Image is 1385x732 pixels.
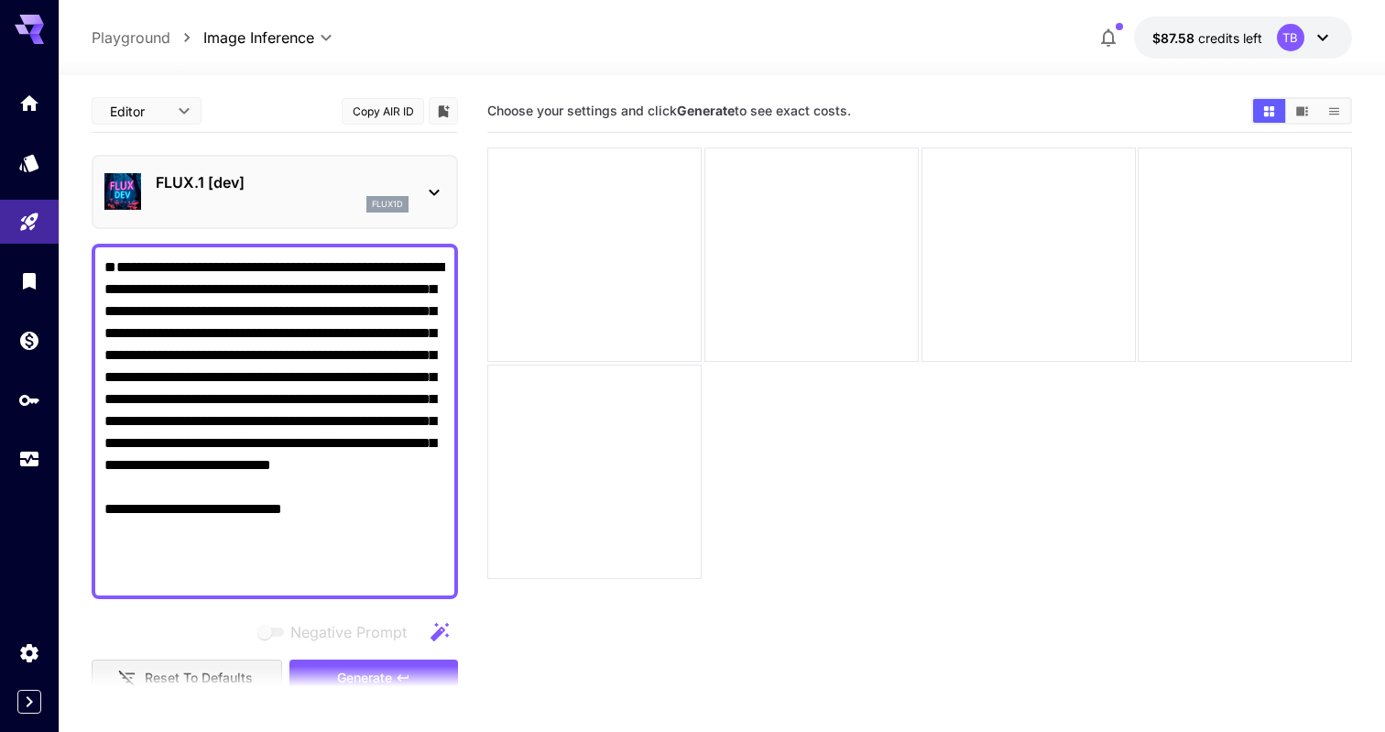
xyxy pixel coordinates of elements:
[110,102,167,121] span: Editor
[342,98,424,125] button: Copy AIR ID
[677,103,735,118] b: Generate
[18,92,40,115] div: Home
[203,27,314,49] span: Image Inference
[18,329,40,352] div: Wallet
[1253,99,1285,123] button: Show media in grid view
[290,621,407,643] span: Negative Prompt
[18,641,40,664] div: Settings
[1251,97,1352,125] div: Show media in grid viewShow media in video viewShow media in list view
[18,151,40,174] div: Models
[1152,28,1262,48] div: $87.5824
[1318,99,1350,123] button: Show media in list view
[18,448,40,471] div: Usage
[1286,99,1318,123] button: Show media in video view
[435,100,452,122] button: Add to library
[18,388,40,411] div: API Keys
[289,660,458,697] button: Generate
[156,171,409,193] p: FLUX.1 [dev]
[92,27,170,49] a: Playground
[104,164,445,220] div: FLUX.1 [dev]flux1d
[17,690,41,714] button: Expand sidebar
[487,103,851,118] span: Choose your settings and click to see exact costs.
[372,198,403,211] p: flux1d
[18,269,40,292] div: Library
[1134,16,1352,59] button: $87.5824TB
[1277,24,1304,51] div: TB
[1152,30,1198,46] span: $87.58
[92,27,203,49] nav: breadcrumb
[1198,30,1262,46] span: credits left
[92,660,282,697] button: Reset to defaults
[18,211,40,234] div: Playground
[254,620,421,643] span: Negative prompts are not compatible with the selected model.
